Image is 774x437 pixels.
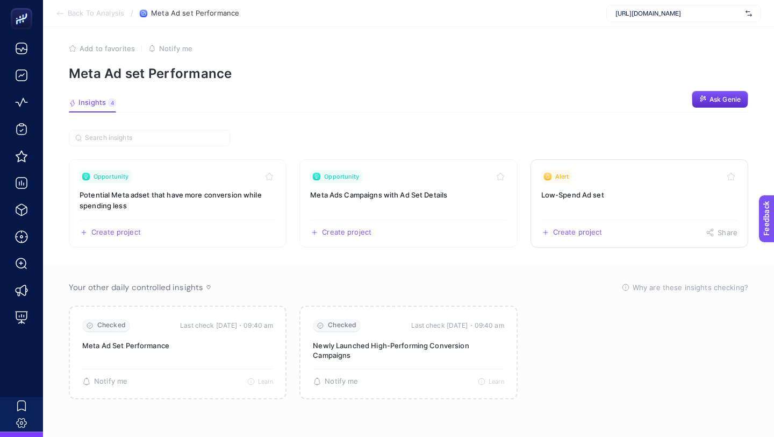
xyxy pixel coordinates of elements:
div: 4 [108,98,116,107]
span: Share [718,228,737,237]
button: Add to favorites [69,44,135,53]
span: / [131,9,133,17]
span: Create project [91,228,141,237]
p: Newly Launched High-Performing Conversion Campaigns [313,341,504,360]
span: Learn [489,378,504,385]
span: Meta Ad set Performance [151,9,239,18]
span: Notify me [159,44,192,53]
span: Your other daily controlled insights [69,282,203,293]
span: [URL][DOMAIN_NAME] [615,9,741,18]
span: Ask Genie [709,95,741,104]
span: Checked [328,321,356,329]
button: Ask Genie [692,91,748,108]
span: Notify me [325,377,358,386]
button: Notify me [313,377,358,386]
h3: Insight title [310,189,506,200]
span: Back To Analysis [68,9,124,18]
button: Create a new project based on this insight [310,228,371,237]
section: Insight Packages [69,159,748,248]
button: Create a new project based on this insight [541,228,603,237]
button: Create a new project based on this insight [80,228,141,237]
button: Learn [478,378,504,385]
button: Toggle favorite [263,170,276,183]
a: View insight titled [69,159,286,248]
span: Create project [553,228,603,237]
span: Learn [258,378,274,385]
span: Feedback [6,3,41,12]
button: Share this insight [706,228,737,237]
span: Alert [555,172,569,181]
p: Meta Ad set Performance [69,66,748,81]
h3: Insight title [541,189,737,200]
span: Notify me [94,377,127,386]
span: Checked [97,321,126,329]
a: View insight titled [299,159,517,248]
button: Toggle favorite [725,170,737,183]
span: Insights [78,98,106,107]
h3: Insight title [80,189,276,211]
span: Opportunity [324,172,359,181]
button: Notify me [148,44,192,53]
span: Create project [322,228,371,237]
button: Notify me [82,377,127,386]
span: Why are these insights checking? [633,282,748,293]
img: svg%3e [746,8,752,19]
span: Add to favorites [80,44,135,53]
time: Last check [DATE]・09:40 am [411,320,504,331]
section: Passive Insight Packages [69,306,748,399]
button: Toggle favorite [494,170,507,183]
button: Learn [247,378,274,385]
span: Opportunity [94,172,128,181]
time: Last check [DATE]・09:40 am [180,320,273,331]
p: Meta Ad Set Performance [82,341,273,350]
input: Search [85,134,224,142]
a: View insight titled [531,159,748,248]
